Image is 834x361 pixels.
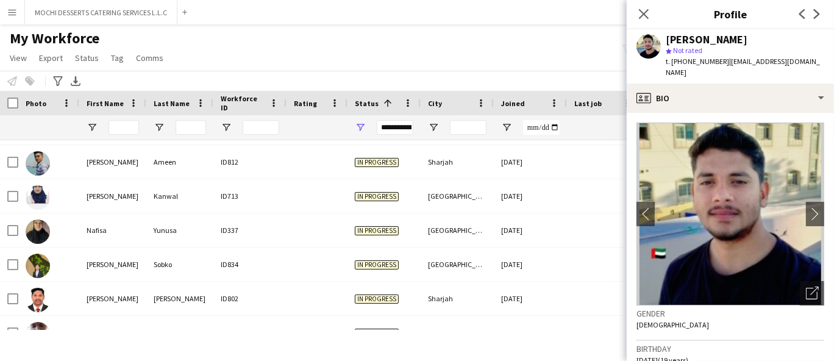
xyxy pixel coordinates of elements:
div: [DATE] [494,145,567,179]
div: ID834 [213,248,287,281]
img: Crew avatar or photo [636,123,824,306]
span: t. [PHONE_NUMBER] [666,57,729,66]
span: In progress [355,329,399,338]
img: Natalia Sobko [26,254,50,278]
span: Status [355,99,379,108]
div: [PERSON_NAME] [79,145,146,179]
button: Open Filter Menu [501,122,512,133]
div: Ameen [146,145,213,179]
span: | [EMAIL_ADDRESS][DOMAIN_NAME] [666,57,820,77]
div: [PERSON_NAME] [79,179,146,213]
div: [GEOGRAPHIC_DATA] [421,213,494,247]
div: Sobko [146,248,213,281]
span: [DEMOGRAPHIC_DATA] [636,320,709,329]
div: ID713 [213,179,287,213]
div: Nonki [79,316,146,349]
span: View [10,52,27,63]
input: First Name Filter Input [109,120,139,135]
div: Sharjah [421,145,494,179]
span: In progress [355,260,399,270]
span: Workforce ID [221,94,265,112]
span: In progress [355,295,399,304]
span: Comms [136,52,163,63]
input: Joined Filter Input [523,120,560,135]
div: ID337 [213,213,287,247]
div: [DATE] [494,213,567,247]
a: Status [70,50,104,66]
button: Open Filter Menu [154,122,165,133]
span: Not rated [673,46,702,55]
input: Workforce ID Filter Input [243,120,279,135]
div: Yunusa [146,213,213,247]
div: [PERSON_NAME] [146,282,213,315]
div: Nafisa [79,213,146,247]
div: Open photos pop-in [800,281,824,306]
div: [GEOGRAPHIC_DATA] [421,248,494,281]
button: Open Filter Menu [221,122,232,133]
button: MOCHI DESSERTS CATERING SERVICES L.L.C [25,1,177,24]
input: Last Name Filter Input [176,120,206,135]
div: Sharjah [421,282,494,315]
a: Comms [131,50,168,66]
button: Open Filter Menu [355,122,366,133]
div: [DATE] [494,179,567,213]
span: First Name [87,99,124,108]
span: In progress [355,226,399,235]
span: Status [75,52,99,63]
div: [GEOGRAPHIC_DATA] [421,179,494,213]
a: View [5,50,32,66]
button: Open Filter Menu [428,122,439,133]
app-action-btn: Advanced filters [51,74,65,88]
app-action-btn: Export XLSX [68,74,83,88]
span: Last Name [154,99,190,108]
div: [PERSON_NAME] [666,34,747,45]
div: ID782 [213,316,287,349]
img: Muhammed Ameen [26,151,50,176]
div: ID802 [213,282,287,315]
img: Nonki Steve [26,322,50,346]
h3: Gender [636,308,824,319]
div: [PERSON_NAME] [146,316,213,349]
h3: Profile [627,6,834,22]
a: Tag [106,50,129,66]
div: Bio [627,84,834,113]
div: [PERSON_NAME] [79,282,146,315]
div: [DATE] [494,282,567,315]
img: Nafisa Yunusa [26,220,50,244]
span: Export [39,52,63,63]
div: Kanwal [146,179,213,213]
div: [PERSON_NAME] [79,248,146,281]
div: [DATE] [494,248,567,281]
span: City [428,99,442,108]
div: [GEOGRAPHIC_DATA] [421,316,494,349]
div: [DATE] [494,316,567,349]
span: Joined [501,99,525,108]
img: Muniza Kanwal [26,185,50,210]
span: Tag [111,52,124,63]
button: Open Filter Menu [87,122,98,133]
input: City Filter Input [450,120,486,135]
div: ID812 [213,145,287,179]
span: Last job [574,99,602,108]
span: Photo [26,99,46,108]
span: Rating [294,99,317,108]
span: In progress [355,158,399,167]
a: Export [34,50,68,66]
img: Nishad Kundathil Nasar [26,288,50,312]
span: My Workforce [10,29,99,48]
span: In progress [355,192,399,201]
h3: Birthday [636,343,824,354]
